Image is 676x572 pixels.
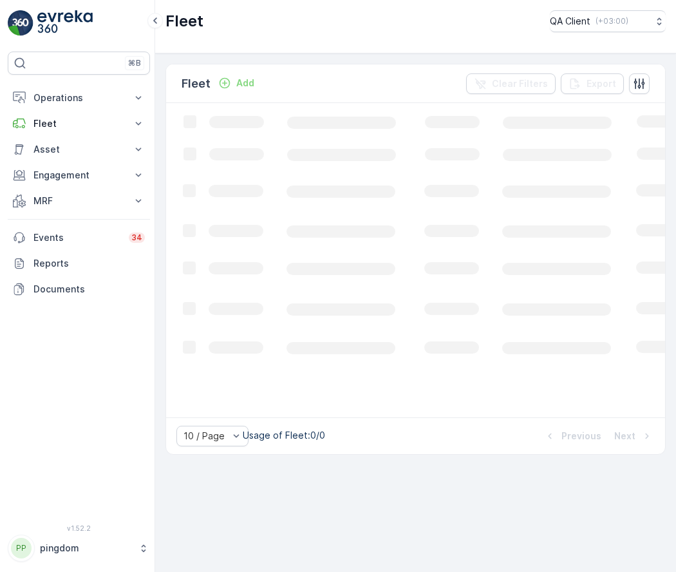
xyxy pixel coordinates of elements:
[33,143,124,156] p: Asset
[550,15,590,28] p: QA Client
[8,188,150,214] button: MRF
[8,162,150,188] button: Engagement
[8,111,150,137] button: Fleet
[8,225,150,251] a: Events34
[165,11,203,32] p: Fleet
[33,91,124,104] p: Operations
[8,85,150,111] button: Operations
[11,538,32,558] div: PP
[596,16,628,26] p: ( +03:00 )
[587,77,616,90] p: Export
[131,233,142,243] p: 34
[128,58,141,68] p: ⌘B
[33,117,124,130] p: Fleet
[236,77,254,90] p: Add
[561,430,601,443] p: Previous
[213,75,259,91] button: Add
[8,251,150,276] a: Reports
[243,429,325,442] p: Usage of Fleet : 0/0
[33,231,121,244] p: Events
[40,542,132,555] p: pingdom
[614,430,635,443] p: Next
[613,428,655,444] button: Next
[8,524,150,532] span: v 1.52.2
[8,535,150,562] button: PPpingdom
[542,428,603,444] button: Previous
[561,73,624,94] button: Export
[37,10,93,36] img: logo_light-DOdMpM7g.png
[8,137,150,162] button: Asset
[33,283,145,296] p: Documents
[550,10,666,32] button: QA Client(+03:00)
[8,10,33,36] img: logo
[492,77,548,90] p: Clear Filters
[33,195,124,207] p: MRF
[8,276,150,302] a: Documents
[33,169,124,182] p: Engagement
[466,73,556,94] button: Clear Filters
[33,257,145,270] p: Reports
[182,75,211,93] p: Fleet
